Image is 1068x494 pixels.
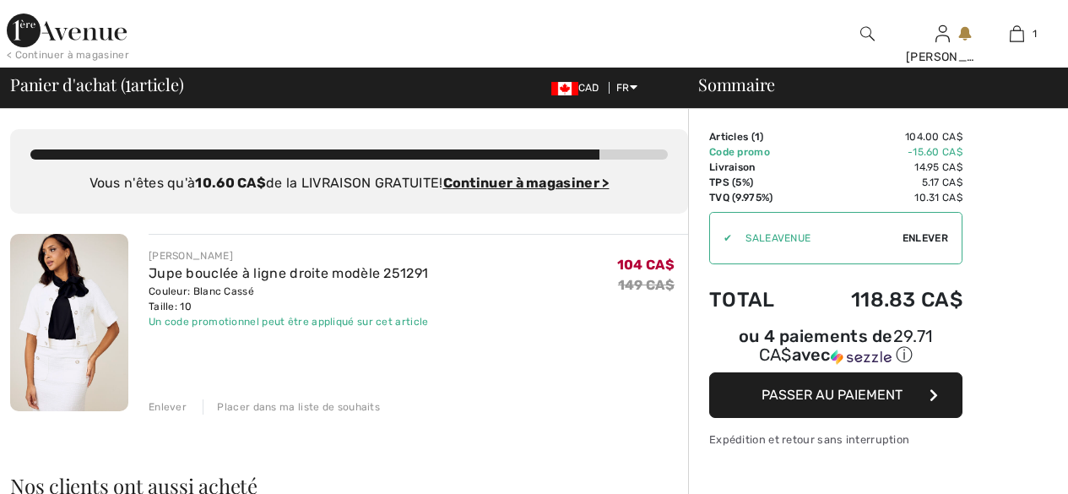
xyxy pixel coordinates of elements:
[1010,24,1024,44] img: Mon panier
[709,432,962,448] div: Expédition et retour sans interruption
[803,129,962,144] td: 104.00 CA$
[860,24,875,44] img: recherche
[831,350,892,365] img: Sezzle
[755,131,760,143] span: 1
[759,326,934,365] span: 29.71 CA$
[709,190,803,205] td: TVQ (9.975%)
[149,399,187,415] div: Enlever
[149,284,429,314] div: Couleur: Blanc Cassé Taille: 10
[709,175,803,190] td: TPS (5%)
[803,175,962,190] td: 5.17 CA$
[935,24,950,44] img: Mes infos
[906,48,979,66] div: [PERSON_NAME]
[10,234,128,411] img: Jupe bouclée à ligne droite modèle 251291
[618,277,675,293] s: 149 CA$
[203,399,380,415] div: Placer dans ma liste de souhaits
[149,314,429,329] div: Un code promotionnel peut être appliqué sur cet article
[709,328,962,372] div: ou 4 paiements de29.71 CA$avecSezzle Cliquez pour en savoir plus sur Sezzle
[10,76,184,93] span: Panier d'achat ( article)
[616,82,637,94] span: FR
[803,190,962,205] td: 10.31 CA$
[903,231,948,246] span: Enlever
[935,25,950,41] a: Se connecter
[709,144,803,160] td: Code promo
[803,271,962,328] td: 118.83 CA$
[709,129,803,144] td: Articles ( )
[803,160,962,175] td: 14.95 CA$
[1033,26,1037,41] span: 1
[709,328,962,366] div: ou 4 paiements de avec
[443,175,610,191] a: Continuer à magasiner >
[709,160,803,175] td: Livraison
[149,248,429,263] div: [PERSON_NAME]
[125,72,131,94] span: 1
[7,47,129,62] div: < Continuer à magasiner
[551,82,606,94] span: CAD
[30,173,668,193] div: Vous n'êtes qu'à de la LIVRAISON GRATUITE!
[709,271,803,328] td: Total
[617,257,675,273] span: 104 CA$
[7,14,127,47] img: 1ère Avenue
[551,82,578,95] img: Canadian Dollar
[195,175,266,191] strong: 10.60 CA$
[149,265,428,281] a: Jupe bouclée à ligne droite modèle 251291
[732,213,903,263] input: Code promo
[709,372,962,418] button: Passer au paiement
[678,76,1058,93] div: Sommaire
[803,144,962,160] td: -15.60 CA$
[710,231,732,246] div: ✔
[762,387,903,403] span: Passer au paiement
[980,24,1054,44] a: 1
